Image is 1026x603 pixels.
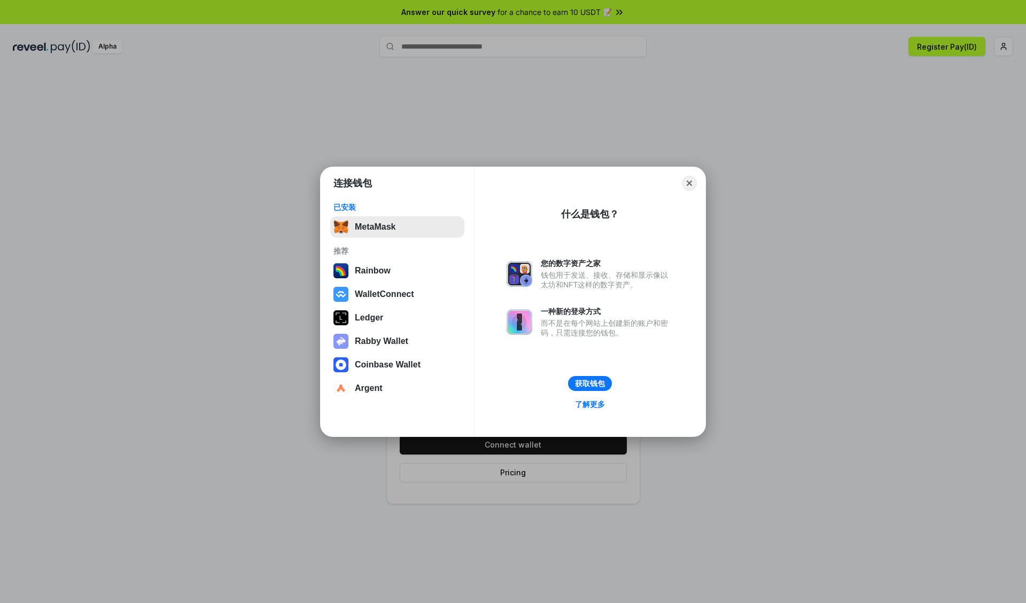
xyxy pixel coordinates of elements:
[330,307,464,328] button: Ledger
[561,208,619,221] div: 什么是钱包？
[333,246,461,256] div: 推荐
[330,216,464,238] button: MetaMask
[333,202,461,212] div: 已安装
[507,309,532,335] img: svg+xml,%3Csvg%20xmlns%3D%22http%3A%2F%2Fwww.w3.org%2F2000%2Fsvg%22%20fill%3D%22none%22%20viewBox...
[568,376,612,391] button: 获取钱包
[333,177,372,190] h1: 连接钱包
[333,287,348,302] img: svg+xml,%3Csvg%20width%3D%2228%22%20height%3D%2228%22%20viewBox%3D%220%200%2028%2028%22%20fill%3D...
[541,318,673,338] div: 而不是在每个网站上创建新的账户和密码，只需连接您的钱包。
[330,260,464,281] button: Rainbow
[355,360,421,370] div: Coinbase Wallet
[507,261,532,287] img: svg+xml,%3Csvg%20xmlns%3D%22http%3A%2F%2Fwww.w3.org%2F2000%2Fsvg%22%20fill%3D%22none%22%20viewBox...
[355,289,414,299] div: WalletConnect
[355,336,408,346] div: Rabby Wallet
[355,266,391,276] div: Rainbow
[333,381,348,396] img: svg+xml,%3Csvg%20width%3D%2228%22%20height%3D%2228%22%20viewBox%3D%220%200%2028%2028%22%20fill%3D...
[355,383,383,393] div: Argent
[330,284,464,305] button: WalletConnect
[541,259,673,268] div: 您的数字资产之家
[575,379,605,388] div: 获取钱包
[333,263,348,278] img: svg+xml,%3Csvg%20width%3D%22120%22%20height%3D%22120%22%20viewBox%3D%220%200%20120%20120%22%20fil...
[575,400,605,409] div: 了解更多
[355,222,395,232] div: MetaMask
[330,331,464,352] button: Rabby Wallet
[330,378,464,399] button: Argent
[355,313,383,323] div: Ledger
[682,176,697,191] button: Close
[330,354,464,375] button: Coinbase Wallet
[541,270,673,289] div: 钱包用于发送、接收、存储和显示像以太坊和NFT这样的数字资产。
[333,310,348,325] img: svg+xml,%3Csvg%20xmlns%3D%22http%3A%2F%2Fwww.w3.org%2F2000%2Fsvg%22%20width%3D%2228%22%20height%3...
[569,397,611,411] a: 了解更多
[541,307,673,316] div: 一种新的登录方式
[333,334,348,349] img: svg+xml,%3Csvg%20xmlns%3D%22http%3A%2F%2Fwww.w3.org%2F2000%2Fsvg%22%20fill%3D%22none%22%20viewBox...
[333,357,348,372] img: svg+xml,%3Csvg%20width%3D%2228%22%20height%3D%2228%22%20viewBox%3D%220%200%2028%2028%22%20fill%3D...
[333,220,348,234] img: svg+xml,%3Csvg%20fill%3D%22none%22%20height%3D%2233%22%20viewBox%3D%220%200%2035%2033%22%20width%...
